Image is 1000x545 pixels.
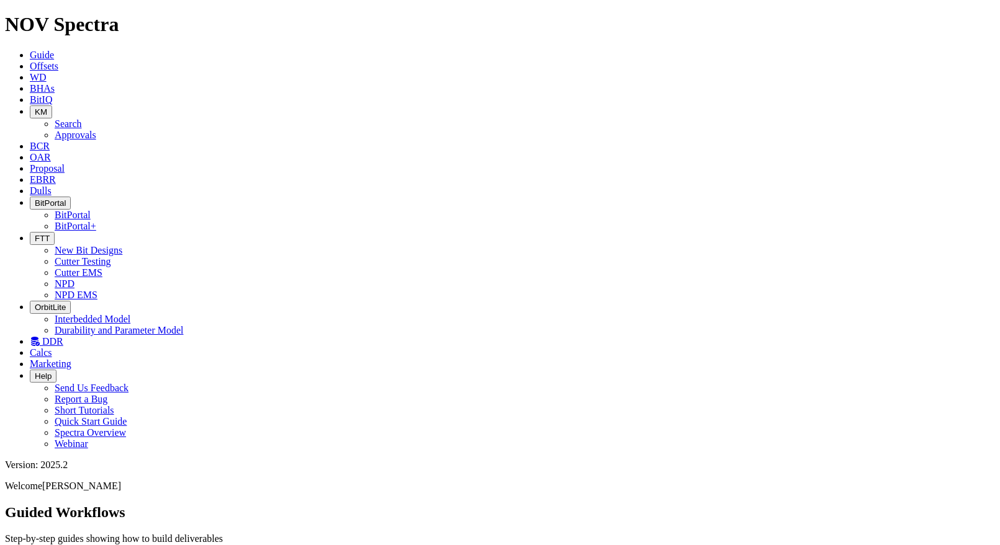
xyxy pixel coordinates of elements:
a: Cutter Testing [55,256,111,267]
a: BitPortal+ [55,221,96,231]
a: Durability and Parameter Model [55,325,184,335]
a: OAR [30,152,51,162]
a: WD [30,72,47,82]
a: BHAs [30,83,55,94]
a: Calcs [30,347,52,358]
a: EBRR [30,174,56,185]
h1: NOV Spectra [5,13,995,36]
a: BCR [30,141,50,151]
span: DDR [42,336,63,347]
a: DDR [30,336,63,347]
a: NPD EMS [55,290,97,300]
a: Offsets [30,61,58,71]
a: Cutter EMS [55,267,102,278]
button: KM [30,105,52,118]
a: BitIQ [30,94,52,105]
p: Step-by-step guides showing how to build deliverables [5,533,995,544]
p: Welcome [5,481,995,492]
a: Marketing [30,358,71,369]
button: OrbitLite [30,301,71,314]
span: Help [35,371,52,381]
a: Search [55,118,82,129]
a: Send Us Feedback [55,383,128,393]
span: BitPortal [35,198,66,208]
a: Spectra Overview [55,427,126,438]
span: OrbitLite [35,303,66,312]
a: Approvals [55,130,96,140]
a: Short Tutorials [55,405,114,415]
button: FTT [30,232,55,245]
a: Interbedded Model [55,314,130,324]
a: NPD [55,278,74,289]
span: FTT [35,234,50,243]
div: Version: 2025.2 [5,459,995,471]
h2: Guided Workflows [5,504,995,521]
a: Proposal [30,163,65,174]
a: Report a Bug [55,394,107,404]
a: Dulls [30,185,52,196]
a: Quick Start Guide [55,416,127,427]
a: New Bit Designs [55,245,122,255]
span: [PERSON_NAME] [42,481,121,491]
span: KM [35,107,47,117]
button: BitPortal [30,197,71,210]
button: Help [30,370,56,383]
a: BitPortal [55,210,91,220]
a: Webinar [55,438,88,449]
a: Guide [30,50,54,60]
